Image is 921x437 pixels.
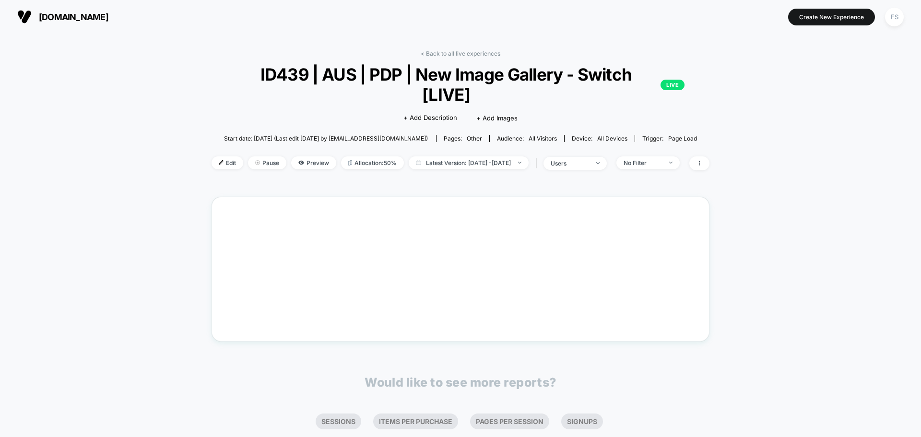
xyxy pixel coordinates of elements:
[316,413,361,429] li: Sessions
[669,162,673,164] img: end
[403,113,457,123] span: + Add Description
[248,156,286,169] span: Pause
[476,114,518,122] span: + Add Images
[409,156,529,169] span: Latest Version: [DATE] - [DATE]
[255,160,260,165] img: end
[291,156,336,169] span: Preview
[564,135,635,142] span: Device:
[373,413,458,429] li: Items Per Purchase
[497,135,557,142] div: Audience:
[365,375,556,390] p: Would like to see more reports?
[224,135,428,142] span: Start date: [DATE] (Last edit [DATE] by [EMAIL_ADDRESS][DOMAIN_NAME])
[219,160,224,165] img: edit
[624,159,662,166] div: No Filter
[529,135,557,142] span: All Visitors
[668,135,697,142] span: Page Load
[561,413,603,429] li: Signups
[14,9,111,24] button: [DOMAIN_NAME]
[421,50,500,57] a: < Back to all live experiences
[416,160,421,165] img: calendar
[596,162,600,164] img: end
[17,10,32,24] img: Visually logo
[39,12,108,22] span: [DOMAIN_NAME]
[444,135,482,142] div: Pages:
[533,156,543,170] span: |
[661,80,685,90] p: LIVE
[551,160,589,167] div: users
[341,156,404,169] span: Allocation: 50%
[470,413,549,429] li: Pages Per Session
[642,135,697,142] div: Trigger:
[518,162,521,164] img: end
[467,135,482,142] span: other
[212,156,243,169] span: Edit
[236,64,685,105] span: ID439 | AUS | PDP | New Image Gallery - Switch [LIVE]
[788,9,875,25] button: Create New Experience
[882,7,907,27] button: FS
[885,8,904,26] div: FS
[597,135,627,142] span: all devices
[348,160,352,165] img: rebalance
